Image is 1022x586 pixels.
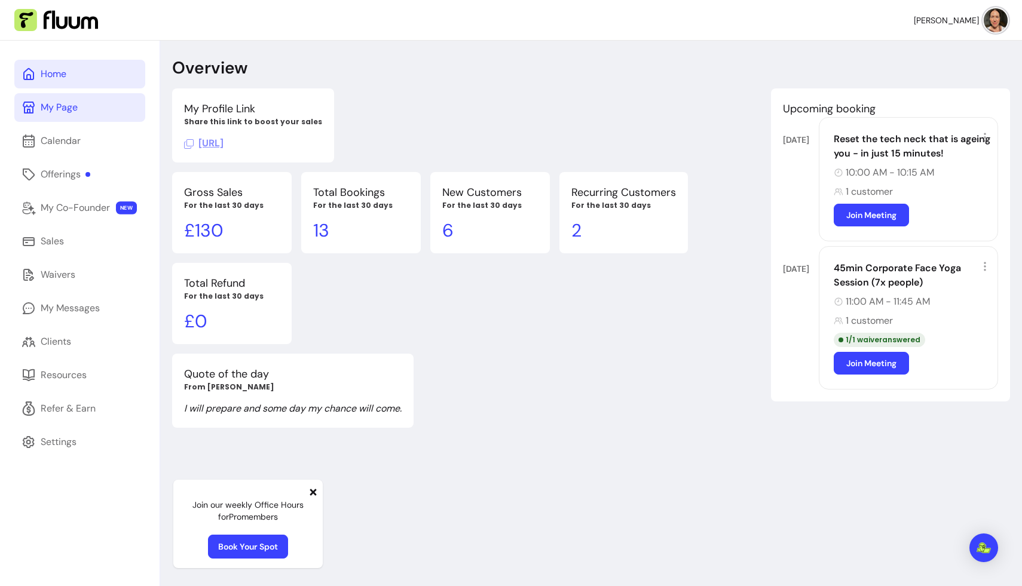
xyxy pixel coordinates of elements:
div: Clients [41,335,71,349]
div: Settings [41,435,77,449]
p: New Customers [442,184,538,201]
div: 11:00 AM - 11:45 AM [834,294,990,309]
a: Calendar [14,127,145,155]
p: For the last 30 days [184,292,280,301]
div: Waivers [41,268,75,282]
p: 2 [571,220,676,241]
a: Resources [14,361,145,389]
div: [DATE] [783,263,819,275]
p: £ 130 [184,220,280,241]
p: For the last 30 days [313,201,409,210]
a: Sales [14,227,145,256]
p: Overview [172,57,247,79]
p: For the last 30 days [442,201,538,210]
p: Total Bookings [313,184,409,201]
a: Join Meeting [834,352,909,375]
p: For the last 30 days [571,201,676,210]
p: For the last 30 days [184,201,280,210]
p: I will prepare and some day my chance will come. [184,401,402,416]
div: [DATE] [783,134,819,146]
p: Share this link to boost your sales [184,117,322,127]
div: 45min Corporate Face Yoga Session (7x people) [834,261,990,290]
p: From [PERSON_NAME] [184,382,402,392]
div: Refer & Earn [41,401,96,416]
div: 1 customer [834,314,990,328]
p: £ 0 [184,311,280,332]
p: 6 [442,220,538,241]
p: Join our weekly Office Hours for Pro members [183,499,313,523]
div: 1 / 1 waiver answered [834,333,925,347]
a: Settings [14,428,145,456]
a: Offerings [14,160,145,189]
a: Join Meeting [834,204,909,226]
div: Open Intercom Messenger [969,533,998,562]
a: Clients [14,327,145,356]
span: Click to copy [184,137,224,149]
p: Quote of the day [184,366,402,382]
span: NEW [116,201,137,214]
div: My Co-Founder [41,201,110,215]
p: Recurring Customers [571,184,676,201]
div: My Messages [41,301,100,315]
div: Reset the tech neck that is ageing you - in just 15 minutes! [834,132,990,161]
p: Gross Sales [184,184,280,201]
div: 1 customer [834,185,990,199]
p: Total Refund [184,275,280,292]
span: [PERSON_NAME] [914,14,979,26]
div: My Page [41,100,78,115]
a: My Co-Founder NEW [14,194,145,222]
div: 10:00 AM - 10:15 AM [834,165,990,180]
p: Upcoming booking [783,100,998,117]
a: My Page [14,93,145,122]
img: Fluum Logo [14,9,98,32]
a: Book Your Spot [208,535,288,559]
div: Home [41,67,66,81]
div: Calendar [41,134,81,148]
a: My Messages [14,294,145,323]
a: Refer & Earn [14,394,145,423]
div: Resources [41,368,87,382]
img: avatar [984,8,1008,32]
button: avatar[PERSON_NAME] [914,8,1008,32]
a: Home [14,60,145,88]
a: Waivers [14,260,145,289]
p: My Profile Link [184,100,322,117]
p: 13 [313,220,409,241]
div: Offerings [41,167,90,182]
div: Sales [41,234,64,248]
